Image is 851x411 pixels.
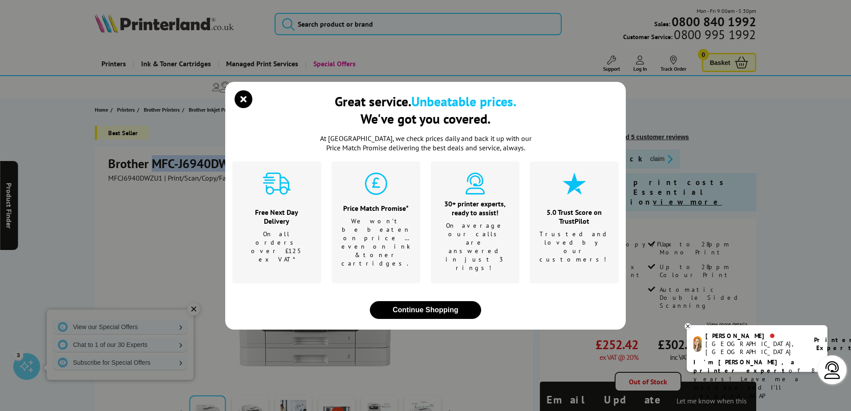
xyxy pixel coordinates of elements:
[411,93,516,110] b: Unbeatable prices.
[823,361,841,379] img: user-headset-light.svg
[341,204,411,213] div: Price Match Promise*
[243,230,310,264] p: On all orders over £125 ex VAT*
[442,199,509,217] div: 30+ printer experts, ready to assist!
[314,134,537,153] p: At [GEOGRAPHIC_DATA], we check prices daily and back it up with our Price Match Promise deliverin...
[341,217,411,268] p: We won't be beaten on price …even on ink & toner cartridges.
[705,332,803,340] div: [PERSON_NAME]
[539,230,609,264] p: Trusted and loved by our customers!
[693,358,797,375] b: I'm [PERSON_NAME], a printer expert
[370,301,481,319] button: close modal
[693,336,702,352] img: amy-livechat.png
[442,222,509,272] p: On average our calls are answered in just 3 rings!
[243,208,310,226] div: Free Next Day Delivery
[705,340,803,356] div: [GEOGRAPHIC_DATA], [GEOGRAPHIC_DATA]
[539,208,609,226] div: 5.0 Trust Score on TrustPilot
[237,93,250,106] button: close modal
[693,358,821,400] p: of 8 years! Leave me a message and I'll respond ASAP
[335,93,516,127] div: Great service. We've got you covered.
